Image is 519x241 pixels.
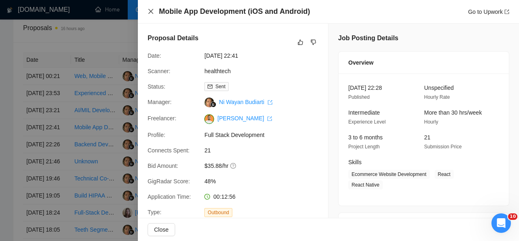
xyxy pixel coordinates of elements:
[148,132,165,138] span: Profile:
[435,170,454,179] span: React
[148,52,161,59] span: Date:
[348,213,499,235] div: Client Details
[148,8,154,15] button: Close
[215,84,225,89] span: Sent
[296,37,305,47] button: like
[148,178,190,185] span: GigRadar Score:
[348,94,370,100] span: Published
[219,99,272,105] a: Ni Wayan Budiarti export
[348,119,386,125] span: Experience Level
[348,180,383,189] span: React Native
[424,134,431,141] span: 21
[204,194,210,200] span: clock-circle
[204,161,326,170] span: $35.88/hr
[154,225,169,234] span: Close
[204,177,326,186] span: 48%
[504,9,509,14] span: export
[348,85,382,91] span: [DATE] 22:28
[230,163,237,169] span: question-circle
[204,130,326,139] span: Full Stack Development
[309,37,318,47] button: dislike
[424,109,482,116] span: More than 30 hrs/week
[348,109,380,116] span: Intermediate
[148,8,154,15] span: close
[204,146,326,155] span: 21
[311,39,316,46] span: dislike
[148,163,178,169] span: Bid Amount:
[217,115,272,122] a: [PERSON_NAME] export
[204,51,326,60] span: [DATE] 22:41
[348,134,383,141] span: 3 to 6 months
[348,159,362,165] span: Skills
[148,115,176,122] span: Freelancer:
[424,94,450,100] span: Hourly Rate
[424,144,462,150] span: Submission Price
[213,193,236,200] span: 00:12:56
[159,7,310,17] h4: Mobile App Development (iOS and Android)
[148,99,172,105] span: Manager:
[148,223,175,236] button: Close
[491,213,511,233] iframe: Intercom live chat
[148,83,165,90] span: Status:
[148,68,170,74] span: Scanner:
[267,116,272,121] span: export
[348,58,373,67] span: Overview
[424,119,438,125] span: Hourly
[508,213,517,220] span: 10
[148,193,191,200] span: Application Time:
[424,85,454,91] span: Unspecified
[148,33,198,43] h5: Proposal Details
[268,100,272,105] span: export
[204,114,214,124] img: c1NLmzrk-0pBZjOo1nLSJnOz0itNHKTdmMHAt8VIsLFzaWqqsJDJtcFyV3OYvrqgu3
[338,33,398,43] h5: Job Posting Details
[298,39,303,46] span: like
[468,9,509,15] a: Go to Upworkexport
[348,170,430,179] span: Ecommerce Website Development
[210,102,216,107] img: gigradar-bm.png
[208,84,212,89] span: mail
[204,68,231,74] a: healthtech
[204,208,232,217] span: Outbound
[148,209,161,215] span: Type:
[348,144,380,150] span: Project Length
[148,147,190,154] span: Connects Spent:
